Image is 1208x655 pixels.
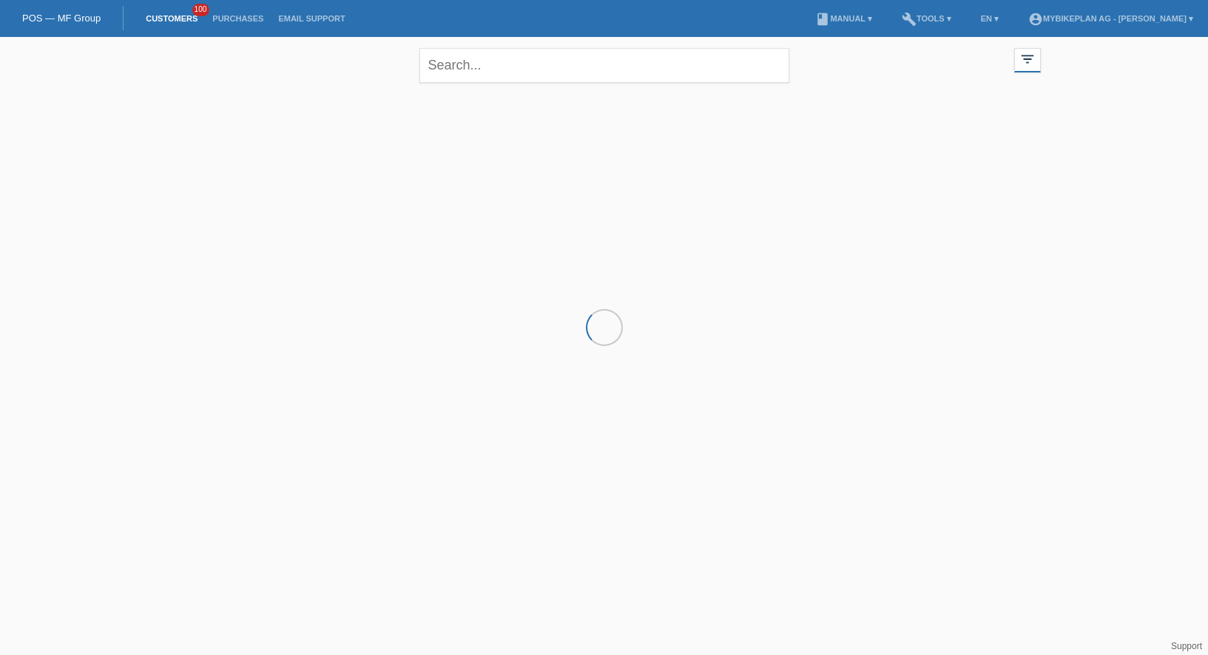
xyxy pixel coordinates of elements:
i: build [902,12,917,27]
a: buildTools ▾ [894,14,959,23]
a: POS — MF Group [22,13,101,24]
input: Search... [419,48,789,83]
a: Customers [138,14,205,23]
a: bookManual ▾ [808,14,880,23]
i: account_circle [1028,12,1043,27]
span: 100 [192,4,210,16]
a: Email Support [271,14,352,23]
i: filter_list [1019,51,1036,67]
a: Support [1171,641,1202,651]
a: EN ▾ [974,14,1006,23]
a: Purchases [205,14,271,23]
a: account_circleMybikeplan AG - [PERSON_NAME] ▾ [1021,14,1201,23]
i: book [815,12,830,27]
